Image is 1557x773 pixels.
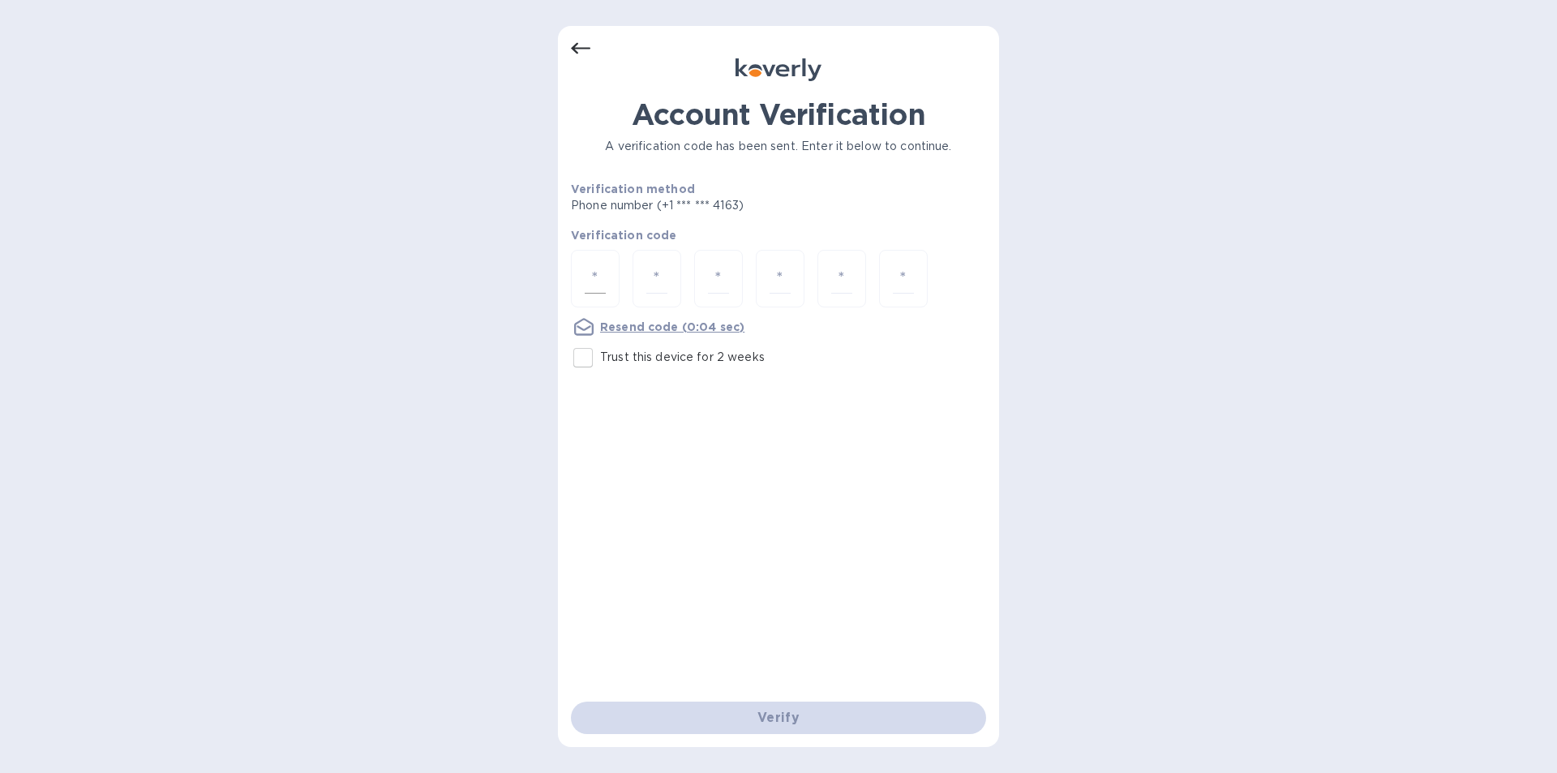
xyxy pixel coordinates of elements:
h1: Account Verification [571,97,986,131]
p: Verification code [571,227,986,243]
p: A verification code has been sent. Enter it below to continue. [571,138,986,155]
p: Phone number (+1 *** *** 4163) [571,197,868,214]
u: Resend code (0:04 sec) [600,320,744,333]
p: Trust this device for 2 weeks [600,349,765,366]
b: Verification method [571,183,695,195]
